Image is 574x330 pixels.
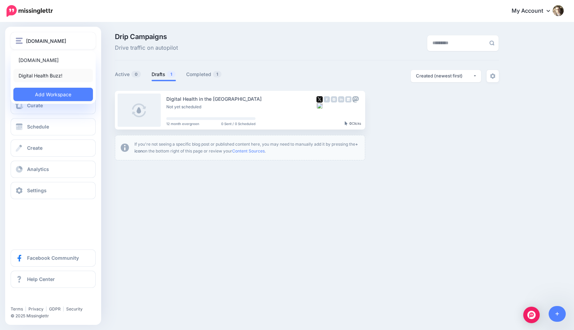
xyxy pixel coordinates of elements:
span: | [25,306,26,311]
li: Not yet scheduled [166,105,205,109]
span: 12 month evergreen [166,122,199,125]
span: Schedule [27,124,49,130]
img: search-grey-6.png [489,40,494,46]
button: [DOMAIN_NAME] [11,32,96,49]
a: Digital Health Buzz! [13,69,93,82]
img: mastodon-grey-square.png [352,96,359,102]
img: twitter-square.png [316,96,323,102]
a: Completed1 [186,70,222,78]
div: Clicks [345,122,361,126]
p: If you're not seeing a specific blog post or published content here, you may need to manually add... [134,141,359,155]
a: [DOMAIN_NAME] [13,53,93,67]
span: Curate [27,102,43,108]
img: menu.png [16,38,23,44]
img: pointer-grey-darker.png [345,121,348,125]
a: Privacy [28,306,44,311]
span: Create [27,145,43,151]
a: Analytics [11,161,96,178]
span: 1 [213,71,222,77]
a: Help Center [11,271,96,288]
span: 0 [131,71,141,77]
a: Active0 [115,70,141,78]
div: Open Intercom Messenger [523,307,540,323]
img: google_business-grey-square.png [345,96,351,102]
span: Settings [27,187,47,193]
span: Drip Campaigns [115,33,178,40]
img: bluesky-grey-square.png [316,102,323,109]
a: Add Workspace [13,88,93,101]
span: | [63,306,64,311]
img: facebook-grey-square.png [324,96,330,102]
a: GDPR [49,306,61,311]
button: Created (newest first) [411,70,481,82]
img: settings-grey.png [490,73,495,79]
div: Digital Health in the [GEOGRAPHIC_DATA] [166,95,316,103]
span: | [46,306,47,311]
a: Security [66,306,83,311]
span: [DOMAIN_NAME] [26,37,66,45]
b: + icon [134,142,358,154]
a: Create [11,139,96,157]
a: Settings [11,182,96,199]
a: Content Sources [232,148,265,154]
a: Schedule [11,118,96,135]
span: Analytics [27,166,49,172]
span: Facebook Community [27,255,79,261]
a: Drafts1 [152,70,176,78]
img: linkedin-grey-square.png [338,96,344,102]
a: Facebook Community [11,249,96,267]
span: 1 [167,71,176,77]
img: info-circle-grey.png [121,144,129,152]
span: Help Center [27,276,55,282]
b: 0 [349,121,352,125]
div: Created (newest first) [416,73,473,79]
span: Drive traffic on autopilot [115,44,178,52]
a: Terms [11,306,23,311]
span: 0 Sent / 0 Scheduled [221,122,255,125]
a: My Account [505,3,564,20]
a: Curate [11,97,96,114]
img: instagram-grey-square.png [331,96,337,102]
iframe: Twitter Follow Button [11,296,64,303]
img: Missinglettr [7,5,53,17]
li: © 2025 Missinglettr [11,313,101,319]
